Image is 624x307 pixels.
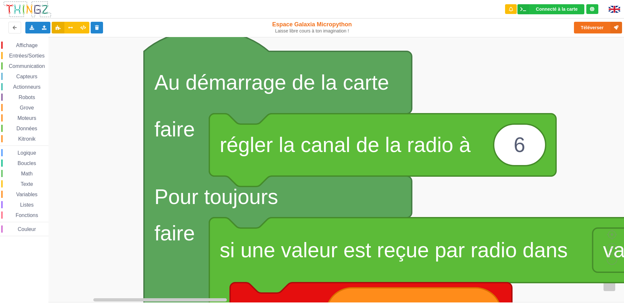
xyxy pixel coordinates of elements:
div: Espace Galaxia Micropython [258,21,367,34]
text: Au démarrage de la carte [154,71,389,94]
span: Texte [19,181,34,187]
img: thingz_logo.png [3,1,52,18]
span: Actionneurs [12,84,42,90]
span: Math [20,171,34,176]
span: Logique [17,150,37,156]
span: Communication [8,63,46,69]
span: Boucles [17,160,37,166]
div: Ta base fonctionne bien ! [517,4,584,14]
button: Téléverser [574,22,622,33]
span: Kitronik [17,136,36,142]
div: Tu es connecté au serveur de création de Thingz [586,4,598,14]
text: Pour toujours [154,185,278,209]
span: Données [16,126,38,131]
span: Robots [18,95,36,100]
div: Laisse libre cours à ton imagination ! [258,28,367,34]
span: Variables [15,192,39,197]
div: Connecté à la carte [536,7,578,11]
text: faire [154,118,195,141]
text: si une valeur est reçue par radio dans [220,238,568,262]
span: Affichage [15,43,38,48]
span: Moteurs [17,115,37,121]
img: gb.png [609,6,620,13]
text: faire [154,222,195,245]
span: Entrées/Sorties [8,53,45,58]
text: 6 [514,133,526,157]
span: Listes [19,202,35,208]
span: Capteurs [15,74,38,79]
span: Grove [19,105,35,110]
text: régler la canal de la radio à [220,133,471,157]
span: Fonctions [15,212,39,218]
span: Couleur [17,226,37,232]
